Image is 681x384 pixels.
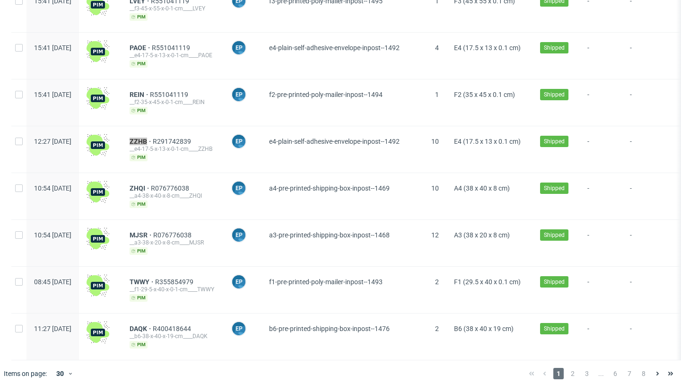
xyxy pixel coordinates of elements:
span: b6-pre-printed-shipping-box-inpost--1476 [269,325,390,332]
a: R291742839 [153,138,193,145]
span: - [630,44,664,68]
span: 15:41 [DATE] [34,44,71,52]
span: 4 [435,44,439,52]
span: E4 (17.5 x 13 x 0.1 cm) [454,44,521,52]
img: wHgJFi1I6lmhQAAAABJRU5ErkJggg== [87,227,109,250]
span: - [587,325,615,349]
div: __b6-38-x-40-x-19-cm____DAQK [130,332,216,340]
span: TWWY [130,278,155,286]
span: - [630,91,664,114]
span: - [630,231,664,255]
span: - [630,325,664,349]
span: 11:27 [DATE] [34,325,71,332]
span: 10:54 [DATE] [34,184,71,192]
span: - [587,91,615,114]
span: pim [130,294,148,302]
img: wHgJFi1I6lmhQAAAABJRU5ErkJggg== [87,274,109,297]
span: Shipped [544,278,565,286]
span: e4-plain-self-adhesive-envelope-inpost--1492 [269,44,400,52]
div: __e4-17-5-x-13-x-0-1-cm____PAOE [130,52,216,59]
img: wHgJFi1I6lmhQAAAABJRU5ErkJggg== [87,40,109,63]
span: 08:45 [DATE] [34,278,71,286]
span: e4-plain-self-adhesive-envelope-inpost--1492 [269,138,400,145]
a: R076776038 [151,184,191,192]
figcaption: EP [232,135,245,148]
span: - [630,184,664,208]
span: 1 [553,368,564,379]
span: Shipped [544,184,565,192]
div: __f1-29-5-x-40-x-0-1-cm____TWWY [130,286,216,293]
span: pim [130,154,148,161]
div: __f3-45-x-55-x-0-1-cm____LVEY [130,5,216,12]
span: 10 [431,138,439,145]
span: 2 [567,368,578,379]
img: wHgJFi1I6lmhQAAAABJRU5ErkJggg== [87,321,109,344]
span: - [630,278,664,302]
a: PAOE [130,44,152,52]
span: a3-pre-printed-shipping-box-inpost--1468 [269,231,390,239]
span: 1 [435,91,439,98]
a: ZHQI [130,184,151,192]
a: R355854979 [155,278,195,286]
span: F1 (29.5 x 40 x 0.1 cm) [454,278,521,286]
span: F2 (35 x 45 x 0.1 cm) [454,91,515,98]
a: R551041119 [150,91,190,98]
figcaption: EP [232,88,245,101]
span: Shipped [544,137,565,146]
span: pim [130,341,148,349]
span: 2 [435,325,439,332]
span: 2 [435,278,439,286]
a: ZZHB [130,138,153,145]
a: R551041119 [152,44,192,52]
span: - [587,44,615,68]
img: wHgJFi1I6lmhQAAAABJRU5ErkJggg== [87,134,109,157]
div: __a3-38-x-20-x-8-cm____MJSR [130,239,216,246]
img: wHgJFi1I6lmhQAAAABJRU5ErkJggg== [87,87,109,110]
span: Shipped [544,44,565,52]
span: Shipped [544,231,565,239]
span: pim [130,13,148,21]
figcaption: EP [232,182,245,195]
figcaption: EP [232,41,245,54]
span: Items on page: [4,369,47,378]
span: A3 (38 x 20 x 8 cm) [454,231,510,239]
span: - [587,231,615,255]
span: 7 [624,368,635,379]
a: MJSR [130,231,153,239]
span: - [630,138,664,161]
span: a4-pre-printed-shipping-box-inpost--1469 [269,184,390,192]
div: __e4-17-5-x-13-x-0-1-cm____ZZHB [130,145,216,153]
a: REIN [130,91,150,98]
span: 6 [610,368,620,379]
a: DAQK [130,325,153,332]
span: 3 [582,368,592,379]
a: R076776038 [153,231,193,239]
span: 10 [431,184,439,192]
div: 30 [51,367,68,380]
span: 12:27 [DATE] [34,138,71,145]
div: __f2-35-x-45-x-0-1-cm____REIN [130,98,216,106]
span: - [587,184,615,208]
span: pim [130,247,148,255]
span: 10:54 [DATE] [34,231,71,239]
span: 15:41 [DATE] [34,91,71,98]
span: Shipped [544,324,565,333]
span: E4 (17.5 x 13 x 0.1 cm) [454,138,521,145]
figcaption: EP [232,275,245,288]
span: - [587,278,615,302]
span: B6 (38 x 40 x 19 cm) [454,325,514,332]
span: 12 [431,231,439,239]
span: ... [596,368,606,379]
span: f1-pre-printed-poly-mailer-inpost--1493 [269,278,383,286]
